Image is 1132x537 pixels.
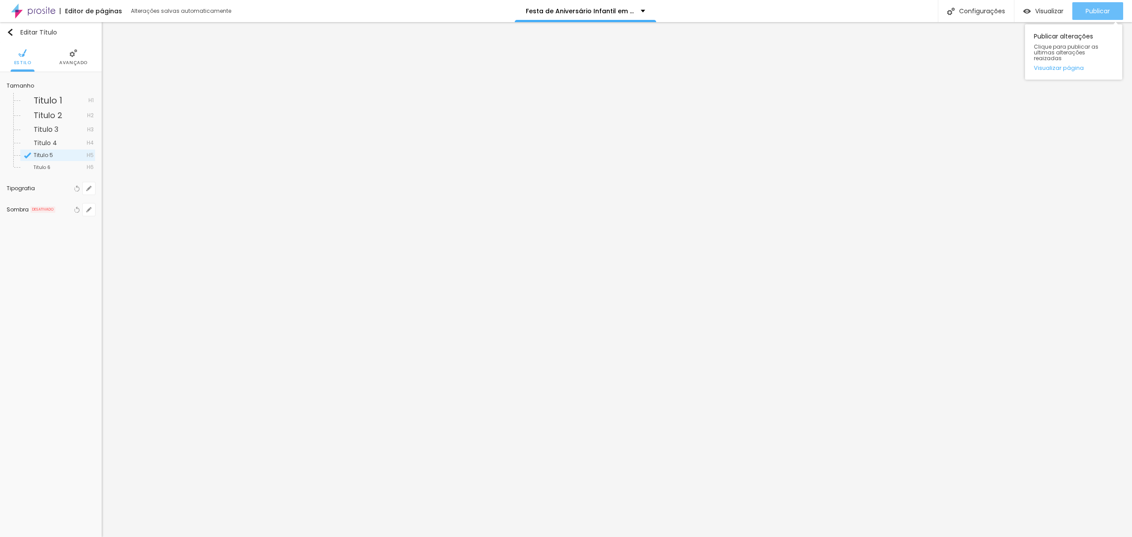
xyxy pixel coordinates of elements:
[31,207,55,213] span: DESATIVADO
[34,94,62,107] span: Titulo 1
[131,8,233,14] div: Alterações salvas automaticamente
[24,152,31,159] img: Icone
[14,61,31,65] span: Estilo
[1023,8,1031,15] img: view-1.svg
[1035,8,1063,15] span: Visualizar
[7,207,29,212] div: Sombra
[1034,65,1113,71] a: Visualizar página
[69,49,77,57] img: Icone
[7,29,14,36] img: Icone
[88,98,94,103] span: H1
[59,61,88,65] span: Avançado
[7,29,57,36] div: Editar Título
[34,124,58,134] span: Titulo 3
[87,165,94,170] span: H6
[1014,2,1072,20] button: Visualizar
[34,164,50,171] span: Titulo 6
[7,186,72,191] div: Tipografia
[19,49,27,57] img: Icone
[1025,24,1122,80] div: Publicar alterações
[526,8,634,14] p: Festa de Aniversário Infantil em [GEOGRAPHIC_DATA]
[7,83,95,88] div: Tamanho
[1034,44,1113,61] span: Clique para publicar as ultimas alterações reaizadas
[34,151,53,159] span: Titulo 5
[87,140,94,146] span: H4
[87,127,94,132] span: H3
[34,110,62,121] span: Titulo 2
[87,113,94,118] span: H2
[87,153,94,158] span: H5
[1072,2,1123,20] button: Publicar
[1086,8,1110,15] span: Publicar
[102,22,1132,537] iframe: Editor
[60,8,122,14] div: Editor de páginas
[947,8,955,15] img: Icone
[34,138,57,147] span: Titulo 4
